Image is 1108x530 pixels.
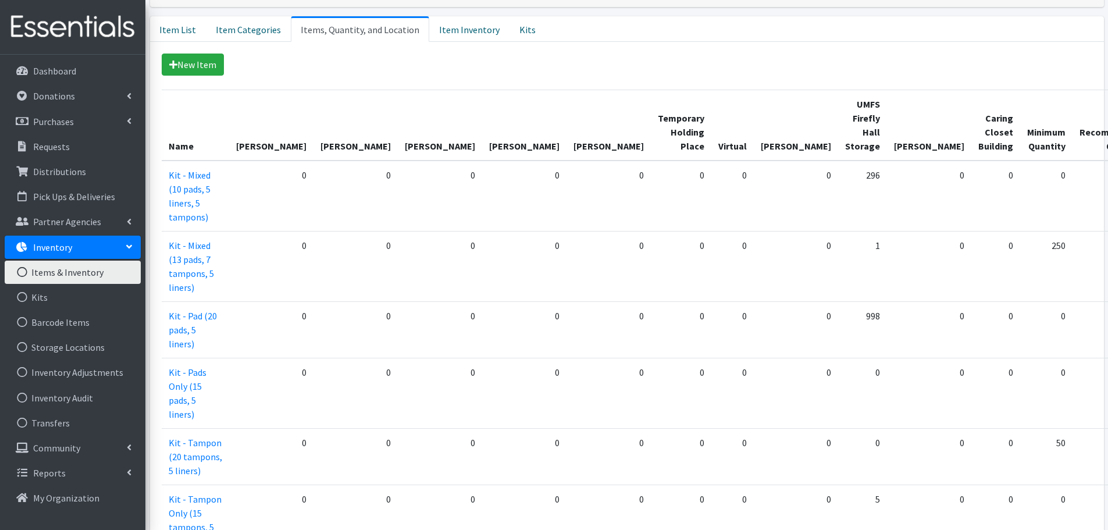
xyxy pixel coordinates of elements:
a: Distributions [5,160,141,183]
td: 0 [887,428,971,485]
th: [PERSON_NAME] [567,90,651,161]
td: 0 [1020,161,1073,232]
p: Inventory [33,241,72,253]
td: 0 [887,301,971,358]
td: 0 [838,428,887,485]
a: Item List [150,16,206,42]
td: 0 [398,161,482,232]
a: Items & Inventory [5,261,141,284]
th: Minimum Quantity [1020,90,1073,161]
td: 0 [567,161,651,232]
th: Name [162,90,229,161]
a: Inventory [5,236,141,259]
td: 0 [229,231,313,301]
td: 0 [1020,301,1073,358]
td: 0 [482,231,567,301]
a: Purchases [5,110,141,133]
td: 0 [754,358,838,428]
th: [PERSON_NAME] [313,90,398,161]
a: Reports [5,461,141,485]
a: Kit - Mixed (13 pads, 7 tampons, 5 liners) [169,240,214,293]
td: 0 [711,358,754,428]
a: Kits [5,286,141,309]
td: 0 [398,301,482,358]
td: 0 [567,231,651,301]
a: New Item [162,54,224,76]
td: 1 [838,231,887,301]
p: Community [33,442,80,454]
td: 0 [651,428,711,485]
td: 0 [971,301,1020,358]
td: 0 [754,301,838,358]
th: UMFS Firefly Hall Storage [838,90,887,161]
td: 0 [313,301,398,358]
th: [PERSON_NAME] [229,90,313,161]
p: Pick Ups & Deliveries [33,191,115,202]
td: 0 [838,358,887,428]
td: 0 [1020,358,1073,428]
td: 0 [971,358,1020,428]
td: 0 [482,161,567,232]
a: Kit - Mixed (10 pads, 5 liners, 5 tampons) [169,169,211,223]
td: 0 [971,161,1020,232]
a: My Organization [5,486,141,510]
img: HumanEssentials [5,8,141,47]
a: Storage Locations [5,336,141,359]
td: 0 [313,161,398,232]
a: Barcode Items [5,311,141,334]
td: 50 [1020,428,1073,485]
th: [PERSON_NAME] [754,90,838,161]
th: [PERSON_NAME] [482,90,567,161]
td: 0 [754,428,838,485]
th: Virtual [711,90,754,161]
p: Donations [33,90,75,102]
p: Reports [33,467,66,479]
p: Partner Agencies [33,216,101,227]
td: 0 [887,231,971,301]
td: 0 [887,358,971,428]
td: 0 [229,428,313,485]
td: 0 [711,161,754,232]
td: 0 [398,428,482,485]
td: 0 [229,301,313,358]
a: Items, Quantity, and Location [291,16,429,42]
th: [PERSON_NAME] [398,90,482,161]
td: 0 [651,161,711,232]
a: Kit - Pad (20 pads, 5 liners) [169,310,217,350]
td: 998 [838,301,887,358]
a: Kit - Pads Only (15 pads, 5 liners) [169,367,206,420]
td: 0 [567,428,651,485]
a: Inventory Adjustments [5,361,141,384]
a: Kits [510,16,546,42]
td: 0 [482,301,567,358]
p: Requests [33,141,70,152]
p: My Organization [33,492,99,504]
p: Distributions [33,166,86,177]
a: Dashboard [5,59,141,83]
td: 0 [754,231,838,301]
td: 0 [651,231,711,301]
a: Inventory Audit [5,386,141,410]
td: 296 [838,161,887,232]
th: Temporary Holding Place [651,90,711,161]
td: 0 [971,428,1020,485]
a: Partner Agencies [5,210,141,233]
td: 0 [313,231,398,301]
td: 0 [711,428,754,485]
th: [PERSON_NAME] [887,90,971,161]
td: 0 [229,161,313,232]
a: Item Inventory [429,16,510,42]
td: 0 [651,301,711,358]
p: Dashboard [33,65,76,77]
td: 0 [313,428,398,485]
a: Donations [5,84,141,108]
a: Pick Ups & Deliveries [5,185,141,208]
th: Caring Closet Building [971,90,1020,161]
td: 0 [651,358,711,428]
a: Community [5,436,141,460]
td: 0 [398,358,482,428]
p: Purchases [33,116,74,127]
td: 0 [398,231,482,301]
td: 0 [229,358,313,428]
a: Item Categories [206,16,291,42]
